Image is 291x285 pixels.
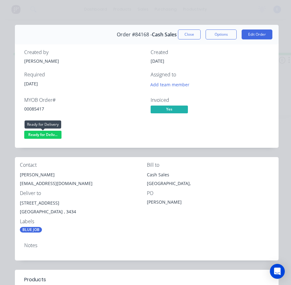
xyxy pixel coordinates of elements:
div: Notes [24,242,269,248]
span: [DATE] [24,81,38,87]
div: BLUE JOB [20,227,42,233]
div: [PERSON_NAME] [24,58,143,64]
span: Ready for Deliv... [24,131,61,138]
span: Cash Sales [152,32,177,38]
div: Assigned to [151,72,270,78]
div: PO [147,190,274,196]
div: [PERSON_NAME][EMAIL_ADDRESS][DOMAIN_NAME] [20,170,147,190]
div: Bill to [147,162,274,168]
div: Invoiced [151,97,270,103]
div: Cash Sales [147,170,274,179]
div: [PERSON_NAME] [147,199,225,207]
span: Order #84168 - [117,32,152,38]
div: [GEOGRAPHIC_DATA], [147,179,274,188]
div: Required [24,72,143,78]
div: [PERSON_NAME] [20,170,147,179]
div: [STREET_ADDRESS][GEOGRAPHIC_DATA] , 3434 [20,199,147,219]
div: Created by [24,49,143,55]
div: MYOB Order # [24,97,143,103]
div: Products [24,276,46,283]
span: Yes [151,106,188,113]
div: [EMAIL_ADDRESS][DOMAIN_NAME] [20,179,147,188]
button: Edit Order [242,29,272,39]
span: [DATE] [151,58,164,64]
div: [GEOGRAPHIC_DATA] , 3434 [20,207,147,216]
div: Created [151,49,270,55]
div: Deliver to [20,190,147,196]
button: Ready for Deliv... [24,131,61,140]
button: Close [178,29,201,39]
div: Open Intercom Messenger [270,264,285,279]
button: Add team member [151,80,193,89]
button: Options [206,29,237,39]
div: Status [24,122,143,128]
div: Cash Sales[GEOGRAPHIC_DATA], [147,170,274,190]
div: [STREET_ADDRESS] [20,199,147,207]
div: Labels [20,219,147,224]
button: Add team member [147,80,193,89]
div: 00085417 [24,106,143,112]
div: Contact [20,162,147,168]
div: Ready for Delivery [25,120,61,129]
